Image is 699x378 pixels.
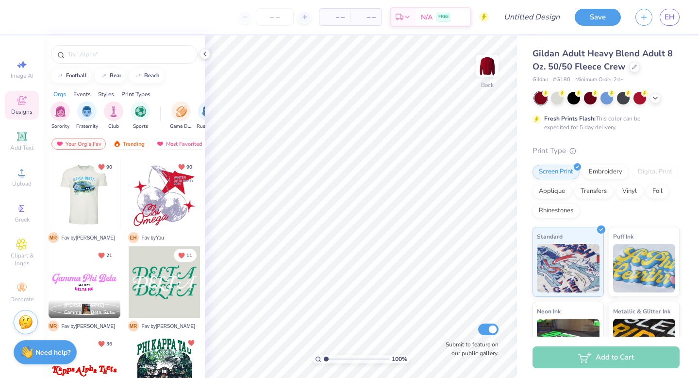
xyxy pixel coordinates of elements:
button: Unlike [174,160,197,173]
span: Decorate [10,295,33,303]
div: filter for Sports [131,102,150,130]
span: Greek [15,216,30,223]
span: Rush & Bid [197,123,219,130]
span: Club [108,123,119,130]
span: E H [128,232,139,243]
img: Standard [537,244,599,292]
div: Screen Print [533,165,580,179]
span: Fav by [PERSON_NAME] [62,323,115,330]
img: most_fav.gif [156,140,164,147]
span: N/A [421,12,433,22]
div: Foil [646,184,669,199]
span: FREE [438,14,449,20]
div: Applique [533,184,571,199]
a: EH [660,9,680,26]
span: 90 [186,165,192,170]
button: filter button [197,102,219,130]
button: beach [129,69,164,83]
input: – – [256,8,294,26]
button: filter button [104,102,123,130]
label: Submit to feature on our public gallery. [440,340,499,358]
div: Most Favorited [152,138,207,150]
div: Your Org's Fav [51,138,106,150]
strong: Fresh Prints Flash: [544,115,596,122]
img: Metallic & Glitter Ink [613,319,676,367]
img: Rush & Bid Image [202,106,214,117]
span: Designs [11,108,33,116]
div: Orgs [53,90,66,99]
span: Standard [537,231,563,241]
img: trend_line.gif [134,73,142,79]
span: Game Day [170,123,192,130]
span: # G180 [553,76,570,84]
img: Puff Ink [613,244,676,292]
div: beach [144,73,160,78]
span: Puff Ink [613,231,633,241]
span: M R [48,232,59,243]
button: filter button [76,102,98,130]
span: M R [48,321,59,331]
span: Gamma Phi Beta, Rutgers, The [GEOGRAPHIC_DATA][US_STATE] [64,309,116,316]
button: bear [95,69,126,83]
span: Gildan Adult Heavy Blend Adult 8 Oz. 50/50 Fleece Crew [533,48,673,72]
span: Upload [12,180,32,188]
div: Styles [98,90,114,99]
span: Fav by [PERSON_NAME] [62,234,115,241]
button: filter button [50,102,70,130]
span: Minimum Order: 24 + [575,76,624,84]
button: filter button [170,102,192,130]
div: filter for Fraternity [76,102,98,130]
span: 100 % [392,355,407,363]
div: filter for Sorority [50,102,70,130]
div: bear [110,73,121,78]
div: Rhinestones [533,204,580,218]
span: – – [356,12,376,22]
span: Clipart & logos [5,252,39,267]
div: Events [73,90,91,99]
input: Untitled Design [496,7,567,27]
div: This color can be expedited for 5 day delivery. [544,114,664,132]
span: Fav by [PERSON_NAME] [142,323,195,330]
span: Gildan [533,76,548,84]
img: Fraternity Image [82,106,92,117]
img: Club Image [108,106,119,117]
span: Metallic & Glitter Ink [613,306,670,316]
img: Sports Image [135,106,146,117]
div: Embroidery [582,165,629,179]
button: Save [575,9,621,26]
span: Neon Ink [537,306,561,316]
button: football [51,69,91,83]
div: Print Type [533,145,680,156]
span: Add Text [10,144,33,152]
div: filter for Rush & Bid [197,102,219,130]
span: Fav by You [142,234,164,241]
strong: Need help? [35,348,70,357]
img: trending.gif [113,140,121,147]
img: Neon Ink [537,319,599,367]
span: Fraternity [76,123,98,130]
span: Image AI [11,72,33,80]
div: filter for Club [104,102,123,130]
img: Game Day Image [176,106,187,117]
button: filter button [131,102,150,130]
div: Print Types [121,90,150,99]
div: Digital Print [632,165,679,179]
button: Unlike [185,337,197,349]
span: – – [325,12,345,22]
span: EH [665,12,675,23]
span: [PERSON_NAME] [64,302,104,309]
div: Back [481,81,494,89]
img: trend_line.gif [56,73,64,79]
div: football [66,73,87,78]
img: Sorority Image [55,106,66,117]
img: trend_line.gif [100,73,108,79]
div: filter for Game Day [170,102,192,130]
span: Sports [133,123,148,130]
input: Try "Alpha" [67,50,191,59]
div: Vinyl [616,184,643,199]
span: Sorority [51,123,69,130]
div: Transfers [574,184,613,199]
div: Trending [109,138,149,150]
img: Back [478,56,497,76]
span: M R [128,321,139,331]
